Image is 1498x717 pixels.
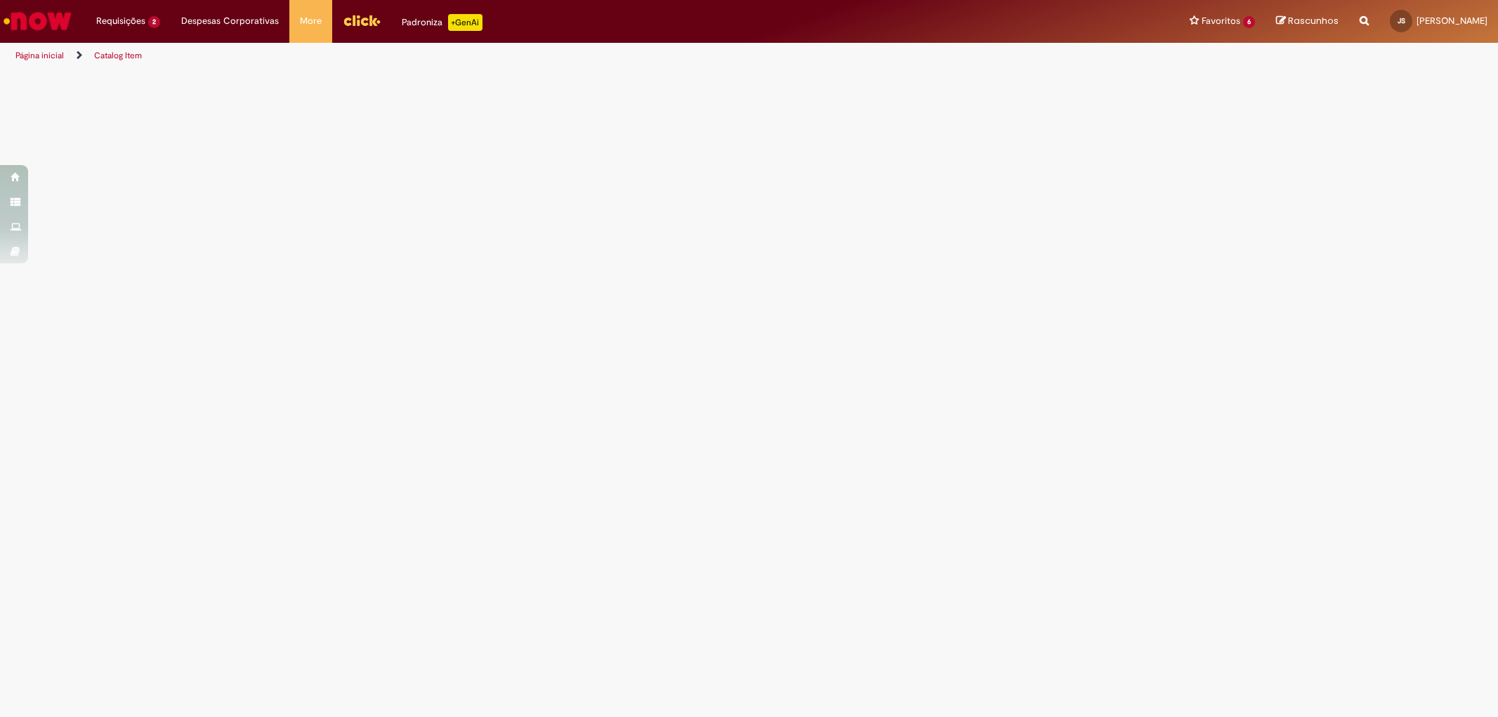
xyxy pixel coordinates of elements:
[1276,15,1339,28] a: Rascunhos
[1,7,74,35] img: ServiceNow
[1398,16,1405,25] span: JS
[181,14,279,28] span: Despesas Corporativas
[11,43,988,69] ul: Trilhas de página
[300,14,322,28] span: More
[96,14,145,28] span: Requisições
[15,50,64,61] a: Página inicial
[448,14,482,31] p: +GenAi
[343,10,381,31] img: click_logo_yellow_360x200.png
[94,50,142,61] a: Catalog Item
[1202,14,1240,28] span: Favoritos
[1243,16,1255,28] span: 6
[1288,14,1339,27] span: Rascunhos
[402,14,482,31] div: Padroniza
[1417,15,1487,27] span: [PERSON_NAME]
[148,16,160,28] span: 2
